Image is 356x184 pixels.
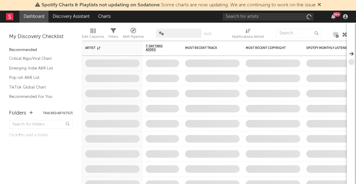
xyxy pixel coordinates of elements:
div: 99 + [333,12,341,17]
div: Click to add a folder. [9,132,73,139]
span: Dismiss [318,3,321,8]
a: Critical Algo/Viral Chart [9,55,67,62]
div: Filters [108,33,118,40]
div: Most Recent Copyright [246,46,291,50]
div: My Discovery Checklist [9,33,73,40]
a: Discovery Assistant [48,11,94,23]
a: Charts [94,11,115,23]
a: Emerging Indie A&R List [9,65,67,72]
div: Most Recent Track [185,46,231,50]
div: A&R Pipeline [123,33,144,40]
button: Tracked Artists(7) [43,112,73,115]
div: Artist [85,46,131,50]
button: Save [204,32,211,36]
span: 7-Day Fans Added [146,44,170,52]
input: Search for folders... [9,120,73,129]
a: Dashboard [19,11,48,23]
div: Recommended [9,47,73,54]
div: Edit Columns [82,26,104,43]
a: Pop-ish A&R List [9,74,67,81]
div: Spotify Monthly Listeners [306,46,352,50]
div: Edit Columns [82,33,104,40]
div: Notifications (Artist) [232,33,264,40]
a: TikTok Global Chart [9,84,67,91]
span: Spotify Charts & Playlists not updating on Sodatone [42,3,160,8]
a: Recommended For You [9,93,67,100]
div: Notifications (Artist) [232,26,264,43]
span: : Some charts are now updating. We are continuing to work on the issue [42,3,316,8]
div: Filters [108,26,118,43]
input: Search for artists [223,13,314,21]
div: Folders [9,110,26,117]
input: Search... [276,29,321,38]
div: A&R Pipeline [123,26,144,43]
button: 99+ [331,14,335,19]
